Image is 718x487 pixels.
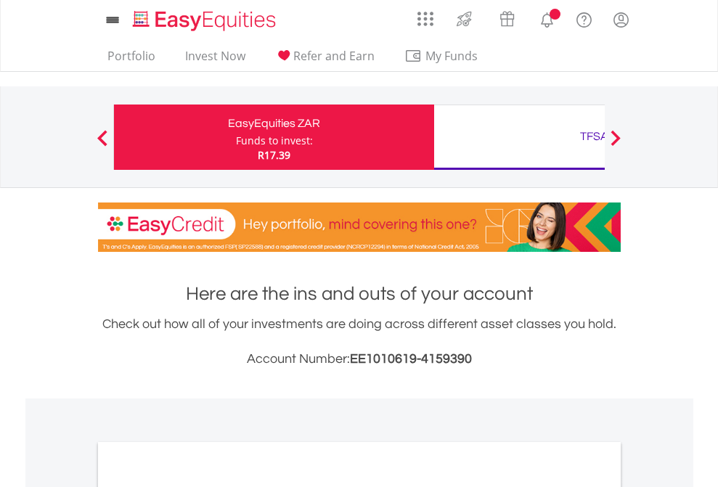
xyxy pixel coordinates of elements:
h1: Here are the ins and outs of your account [98,281,621,307]
a: Home page [127,4,282,33]
div: EasyEquities ZAR [123,113,425,134]
span: EE1010619-4159390 [350,352,472,366]
img: thrive-v2.svg [452,7,476,30]
a: My Profile [603,4,640,36]
h3: Account Number: [98,349,621,369]
a: Notifications [529,4,566,33]
img: vouchers-v2.svg [495,7,519,30]
div: Funds to invest: [236,134,313,148]
a: Refer and Earn [269,49,380,71]
span: My Funds [404,46,499,65]
span: Refer and Earn [293,48,375,64]
button: Next [601,137,630,152]
a: Invest Now [179,49,251,71]
div: Check out how all of your investments are doing across different asset classes you hold. [98,314,621,369]
a: Vouchers [486,4,529,30]
button: Previous [88,137,117,152]
a: FAQ's and Support [566,4,603,33]
img: grid-menu-icon.svg [417,11,433,27]
img: EasyCredit Promotion Banner [98,202,621,252]
a: AppsGrid [408,4,443,27]
span: R17.39 [258,148,290,162]
a: Portfolio [102,49,161,71]
img: EasyEquities_Logo.png [130,9,282,33]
